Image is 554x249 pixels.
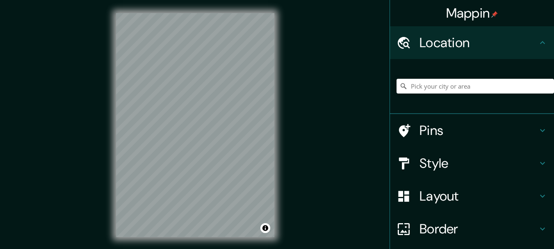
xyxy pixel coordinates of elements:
input: Pick your city or area [397,79,554,94]
div: Layout [390,180,554,212]
h4: Pins [419,122,538,139]
div: Border [390,212,554,245]
div: Pins [390,114,554,147]
div: Location [390,26,554,59]
div: Style [390,147,554,180]
h4: Border [419,221,538,237]
button: Toggle attribution [260,223,270,233]
h4: Mappin [446,5,498,21]
h4: Location [419,34,538,51]
canvas: Map [116,13,274,237]
h4: Layout [419,188,538,204]
img: pin-icon.png [491,11,498,18]
h4: Style [419,155,538,171]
